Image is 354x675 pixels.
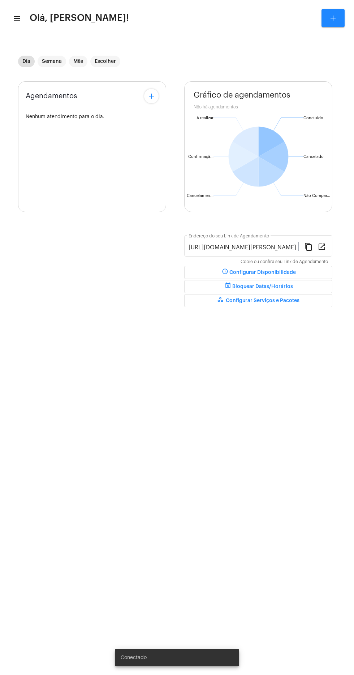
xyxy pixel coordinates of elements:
[26,114,159,120] div: Nenhum atendimento para o dia.
[184,266,332,279] button: Configurar Disponibilidade
[188,155,213,159] text: Confirmaçã...
[329,14,337,22] mat-icon: add
[18,56,35,67] mat-chip: Dia
[184,280,332,293] button: Bloquear Datas/Horários
[69,56,87,67] mat-chip: Mês
[147,92,156,100] mat-icon: add
[221,268,229,277] mat-icon: schedule
[121,654,147,661] span: Conectado
[217,298,299,303] span: Configurar Serviços e Pacotes
[26,92,77,100] span: Agendamentos
[303,116,323,120] text: Concluído
[221,270,296,275] span: Configurar Disponibilidade
[303,194,330,198] text: Não Compar...
[304,242,313,251] mat-icon: content_copy
[30,12,129,24] span: Olá, [PERSON_NAME]!
[38,56,66,67] mat-chip: Semana
[90,56,120,67] mat-chip: Escolher
[217,296,226,305] mat-icon: workspaces_outlined
[187,194,213,198] text: Cancelamen...
[318,242,326,251] mat-icon: open_in_new
[224,282,232,291] mat-icon: event_busy
[224,284,293,289] span: Bloquear Datas/Horários
[197,116,213,120] text: A realizar
[241,259,328,265] mat-hint: Copie ou confira seu Link de Agendamento
[194,91,290,99] span: Gráfico de agendamentos
[303,155,324,159] text: Cancelado
[184,294,332,307] button: Configurar Serviços e Pacotes
[189,244,298,251] input: Link
[13,14,20,23] mat-icon: sidenav icon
